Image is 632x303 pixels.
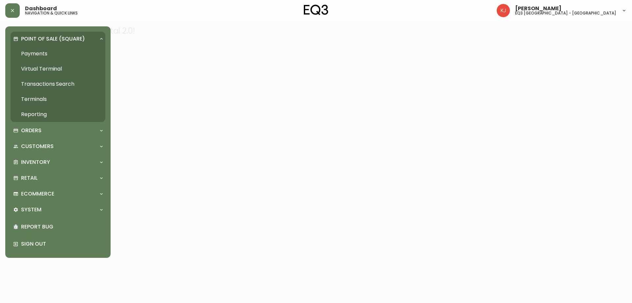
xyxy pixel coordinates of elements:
p: Customers [21,143,54,150]
div: System [11,202,105,217]
p: Orders [21,127,41,134]
div: Report Bug [11,218,105,235]
p: Report Bug [21,223,103,230]
span: Dashboard [25,6,57,11]
div: Sign Out [11,235,105,253]
p: Inventory [21,159,50,166]
span: [PERSON_NAME] [515,6,562,11]
div: Point of Sale (Square) [11,32,105,46]
img: logo [304,5,328,15]
p: Point of Sale (Square) [21,35,85,43]
p: Ecommerce [21,190,54,197]
a: Virtual Terminal [11,61,105,76]
div: Retail [11,171,105,185]
img: 24a625d34e264d2520941288c4a55f8e [497,4,510,17]
h5: navigation & quick links [25,11,78,15]
div: Inventory [11,155,105,169]
a: Reporting [11,107,105,122]
p: Sign Out [21,240,103,248]
div: Orders [11,123,105,138]
h5: eq3 [GEOGRAPHIC_DATA] - [GEOGRAPHIC_DATA] [515,11,616,15]
a: Payments [11,46,105,61]
a: Terminals [11,92,105,107]
p: Retail [21,174,38,182]
div: Ecommerce [11,187,105,201]
a: Transactions Search [11,76,105,92]
div: Customers [11,139,105,154]
p: System [21,206,41,213]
